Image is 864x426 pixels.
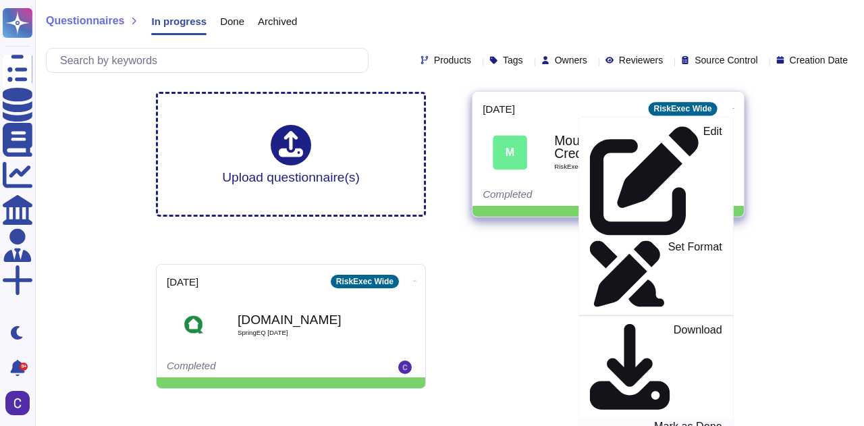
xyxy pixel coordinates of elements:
[222,125,360,184] div: Upload questionnaire(s)
[554,134,691,161] b: Mountain American Credit Union
[483,104,515,114] span: [DATE]
[648,102,717,115] div: RiskExec Wide
[703,126,722,236] p: Edit
[674,325,722,416] p: Download
[619,55,663,65] span: Reviewers
[331,275,399,288] div: RiskExec Wide
[3,388,39,418] button: user
[555,55,587,65] span: Owners
[503,55,523,65] span: Tags
[167,277,198,287] span: [DATE]
[434,55,471,65] span: Products
[258,16,297,26] span: Archived
[20,363,28,371] div: 9+
[238,313,373,326] b: [DOMAIN_NAME]
[790,55,848,65] span: Creation Date
[238,329,373,336] span: SpringEQ [DATE]
[554,164,691,171] span: RiskExec ERA Questionnaire
[220,16,244,26] span: Done
[53,49,368,72] input: Search by keywords
[398,361,412,374] img: user
[579,238,733,310] a: Set Format
[167,361,332,374] div: Completed
[668,242,722,307] p: Set Format
[493,135,527,169] div: M
[579,123,733,238] a: Edit
[579,321,733,419] a: Download
[5,391,30,415] img: user
[177,308,211,342] img: Logo
[483,189,650,203] div: Completed
[151,16,207,26] span: In progress
[695,55,757,65] span: Source Control
[46,16,124,26] span: Questionnaires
